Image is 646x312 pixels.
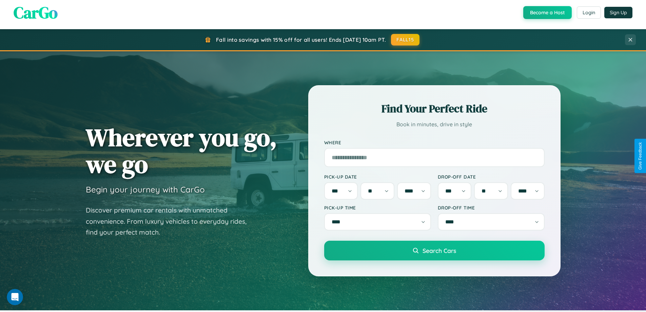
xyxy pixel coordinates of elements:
span: Fall into savings with 15% off for all users! Ends [DATE] 10am PT. [216,36,386,43]
h1: Wherever you go, we go [86,124,277,178]
button: Sign Up [604,7,632,18]
p: Discover premium car rentals with unmatched convenience. From luxury vehicles to everyday rides, ... [86,205,255,238]
h3: Begin your journey with CarGo [86,184,205,195]
label: Where [324,140,545,145]
label: Drop-off Date [438,174,545,180]
h2: Find Your Perfect Ride [324,101,545,116]
label: Drop-off Time [438,205,545,210]
p: Book in minutes, drive in style [324,120,545,129]
div: Give Feedback [638,142,643,170]
button: Become a Host [523,6,572,19]
button: Login [577,6,601,19]
iframe: Intercom live chat [7,289,23,305]
button: FALL15 [391,34,419,45]
span: CarGo [14,1,58,24]
button: Search Cars [324,241,545,260]
label: Pick-up Date [324,174,431,180]
label: Pick-up Time [324,205,431,210]
span: Search Cars [423,247,456,254]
